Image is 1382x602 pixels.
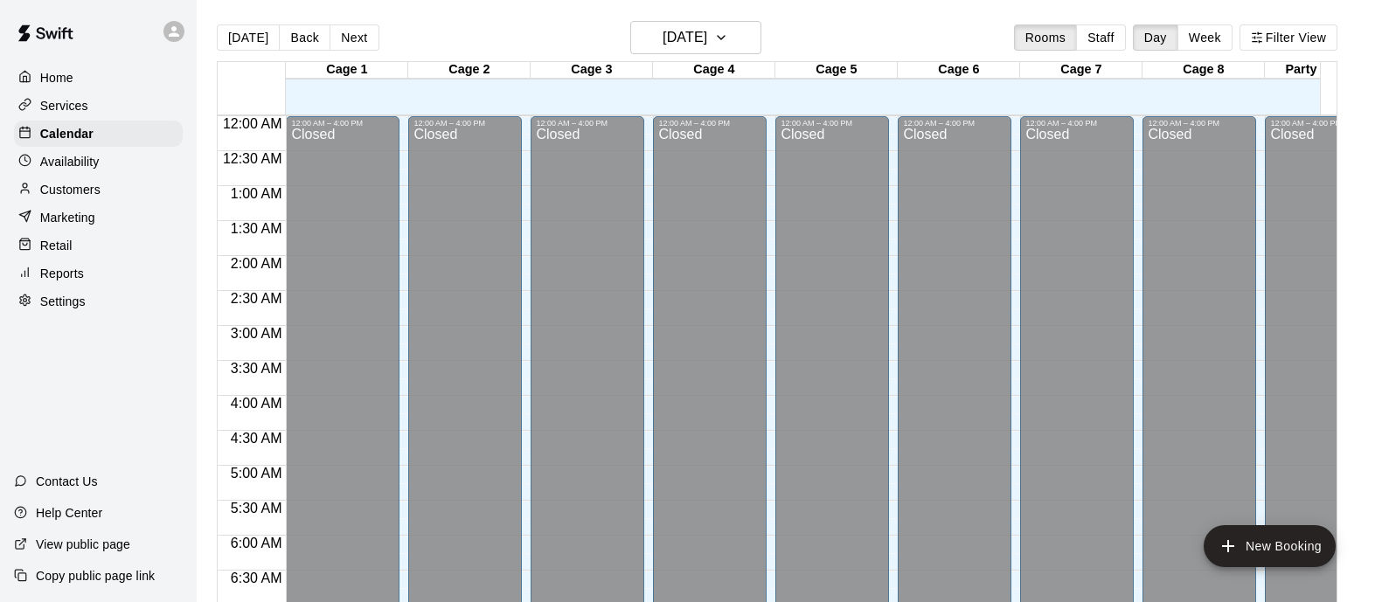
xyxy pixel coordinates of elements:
[781,119,884,128] div: 12:00 AM – 4:00 PM
[226,326,287,341] span: 3:00 AM
[40,237,73,254] p: Retail
[14,176,183,203] a: Customers
[14,121,183,147] a: Calendar
[1177,24,1233,51] button: Week
[1240,24,1337,51] button: Filter View
[226,501,287,516] span: 5:30 AM
[1204,525,1336,567] button: add
[1020,62,1142,79] div: Cage 7
[226,466,287,481] span: 5:00 AM
[413,119,517,128] div: 12:00 AM – 4:00 PM
[903,119,1006,128] div: 12:00 AM – 4:00 PM
[898,62,1020,79] div: Cage 6
[226,361,287,376] span: 3:30 AM
[1270,119,1373,128] div: 12:00 AM – 4:00 PM
[408,62,531,79] div: Cage 2
[536,119,639,128] div: 12:00 AM – 4:00 PM
[219,116,287,131] span: 12:00 AM
[219,151,287,166] span: 12:30 AM
[226,291,287,306] span: 2:30 AM
[226,186,287,201] span: 1:00 AM
[1025,119,1129,128] div: 12:00 AM – 4:00 PM
[40,97,88,114] p: Services
[658,119,761,128] div: 12:00 AM – 4:00 PM
[226,221,287,236] span: 1:30 AM
[14,149,183,175] a: Availability
[226,396,287,411] span: 4:00 AM
[226,536,287,550] span: 6:00 AM
[36,536,130,553] p: View public page
[217,24,280,51] button: [DATE]
[14,232,183,259] a: Retail
[36,473,98,490] p: Contact Us
[291,119,394,128] div: 12:00 AM – 4:00 PM
[653,62,775,79] div: Cage 4
[286,62,408,79] div: Cage 1
[14,260,183,287] a: Reports
[630,21,761,54] button: [DATE]
[14,93,183,119] a: Services
[40,69,73,86] p: Home
[775,62,898,79] div: Cage 5
[40,265,84,282] p: Reports
[226,431,287,446] span: 4:30 AM
[1133,24,1178,51] button: Day
[1142,62,1265,79] div: Cage 8
[663,25,707,50] h6: [DATE]
[14,204,183,231] a: Marketing
[36,567,155,585] p: Copy public page link
[40,209,95,226] p: Marketing
[40,293,86,310] p: Settings
[40,181,101,198] p: Customers
[330,24,378,51] button: Next
[1148,119,1251,128] div: 12:00 AM – 4:00 PM
[226,571,287,585] span: 6:30 AM
[14,288,183,315] a: Settings
[40,153,100,170] p: Availability
[1014,24,1077,51] button: Rooms
[226,256,287,271] span: 2:00 AM
[14,65,183,91] a: Home
[279,24,330,51] button: Back
[40,125,94,142] p: Calendar
[531,62,653,79] div: Cage 3
[1076,24,1126,51] button: Staff
[36,504,102,522] p: Help Center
